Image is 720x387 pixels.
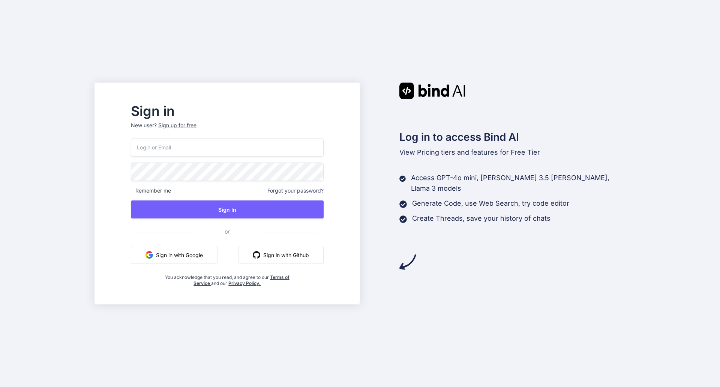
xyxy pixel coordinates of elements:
button: Sign In [131,200,324,218]
div: You acknowledge that you read, and agree to our and our [163,270,291,286]
button: Sign in with Github [238,246,324,264]
span: Remember me [131,187,171,194]
img: arrow [399,254,416,270]
a: Privacy Policy. [228,280,261,286]
p: New user? [131,122,324,138]
p: Create Threads, save your history of chats [412,213,550,224]
span: or [195,222,259,241]
p: Access GPT-4o mini, [PERSON_NAME] 3.5 [PERSON_NAME], Llama 3 models [411,173,625,194]
img: github [253,251,260,259]
div: Sign up for free [158,122,196,129]
h2: Sign in [131,105,324,117]
img: google [145,251,153,259]
span: View Pricing [399,148,439,156]
a: Terms of Service [193,274,289,286]
input: Login or Email [131,138,324,157]
p: tiers and features for Free Tier [399,147,626,158]
img: Bind AI logo [399,83,465,99]
p: Generate Code, use Web Search, try code editor [412,198,569,209]
h2: Log in to access Bind AI [399,129,626,145]
span: Forgot your password? [267,187,324,194]
button: Sign in with Google [131,246,217,264]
